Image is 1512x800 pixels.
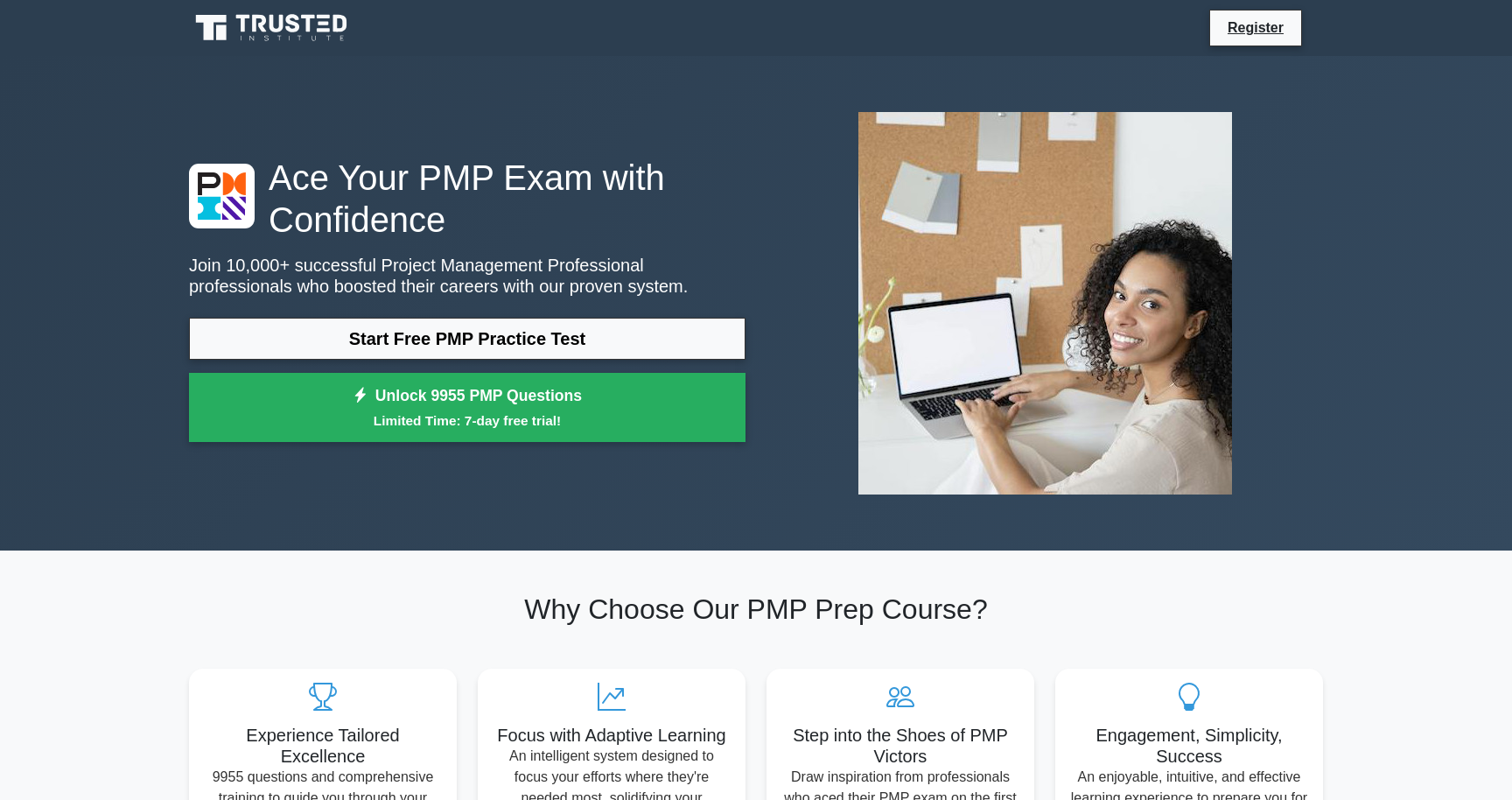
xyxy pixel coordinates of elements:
p: Join 10,000+ successful Project Management Professional professionals who boosted their careers w... [189,255,745,297]
small: Limited Time: 7-day free trial! [211,411,724,431]
a: Register [1217,17,1294,39]
a: Start Free PMP Practice Test [189,318,745,360]
h1: Ace Your PMP Exam with Confidence [189,157,745,241]
h5: Engagement, Simplicity, Success [1069,725,1309,767]
h5: Focus with Adaptive Learning [492,725,731,746]
h2: Why Choose Our PMP Prep Course? [189,593,1323,626]
a: Unlock 9955 PMP QuestionsLimited Time: 7-day free trial! [189,373,745,443]
h5: Experience Tailored Excellence [203,725,443,767]
h5: Step into the Shoes of PMP Victors [780,725,1020,767]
